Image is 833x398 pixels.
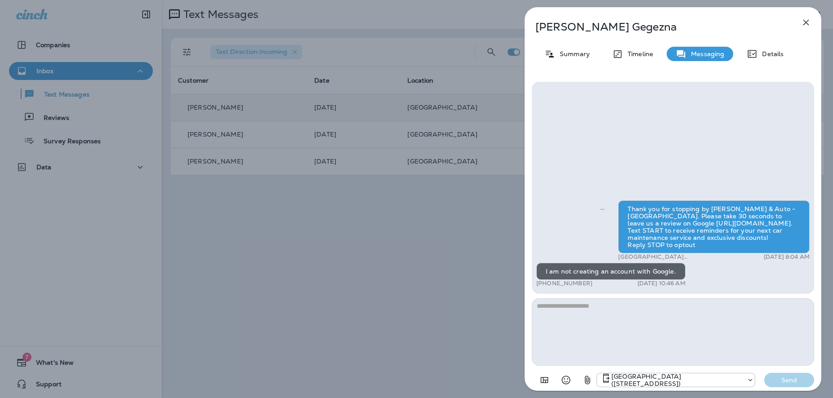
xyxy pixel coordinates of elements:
p: [PHONE_NUMBER] [536,280,592,287]
button: Select an emoji [557,371,575,389]
div: +1 (402) 933-4100 [597,373,755,387]
p: [PERSON_NAME] Gegezna [535,21,781,33]
p: Details [757,50,784,57]
p: Summary [555,50,590,57]
p: [GEOGRAPHIC_DATA] ([STREET_ADDRESS]) [611,373,742,387]
button: Add in a premade template [535,371,553,389]
p: [DATE] 10:46 AM [637,280,686,287]
div: Thank you for stopping by [PERSON_NAME] & Auto - [GEOGRAPHIC_DATA]. Please take 30 seconds to lea... [618,200,810,253]
div: I am not creating an account with Google. [536,263,686,280]
p: [DATE] 8:04 AM [764,253,810,261]
span: Sent [600,204,605,212]
p: Messaging [686,50,724,57]
p: [GEOGRAPHIC_DATA] ([STREET_ADDRESS]) [618,253,733,261]
p: Timeline [623,50,653,57]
